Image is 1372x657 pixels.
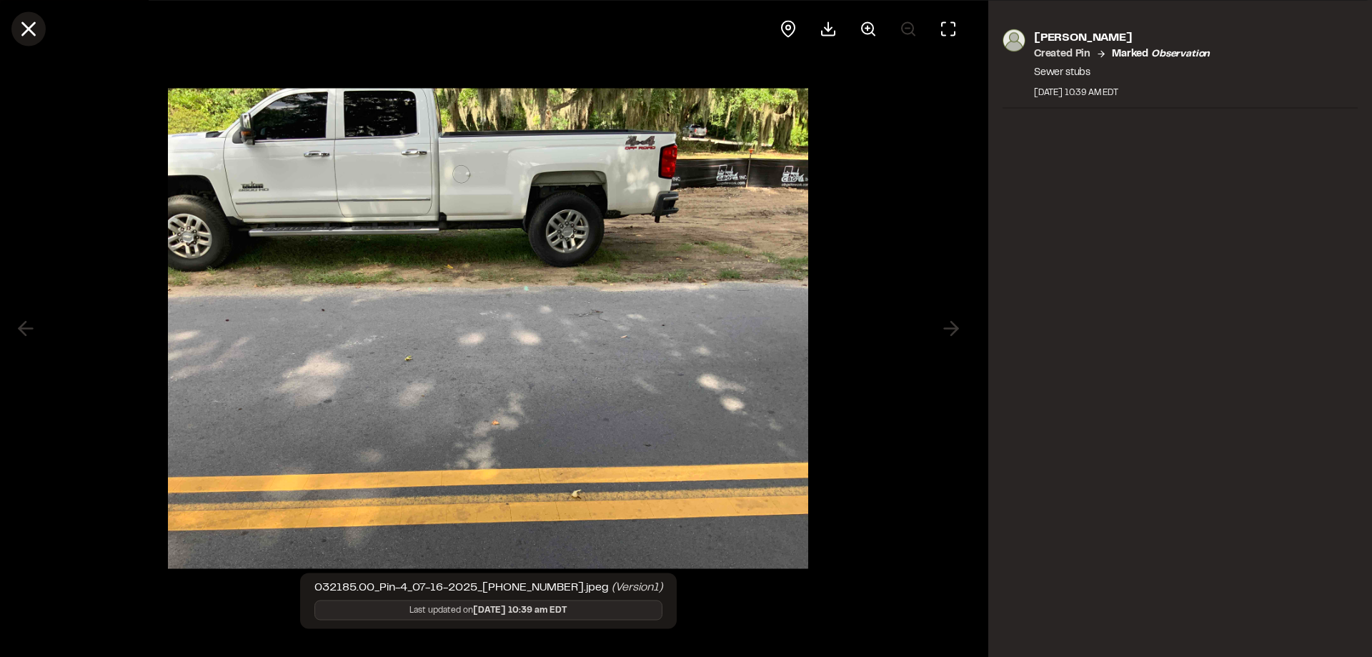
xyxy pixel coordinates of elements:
[1112,46,1210,61] p: Marked
[771,11,805,46] div: View pin on map
[1034,64,1210,80] p: Sewer stubs
[1034,29,1210,46] p: [PERSON_NAME]
[1034,86,1210,99] div: [DATE] 10:39 AM EDT
[1151,49,1210,58] em: observation
[931,11,965,46] button: Toggle Fullscreen
[1034,46,1090,61] p: Created Pin
[851,11,885,46] button: Zoom in
[168,74,808,583] img: file
[11,11,46,46] button: Close modal
[1003,29,1025,51] img: photo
